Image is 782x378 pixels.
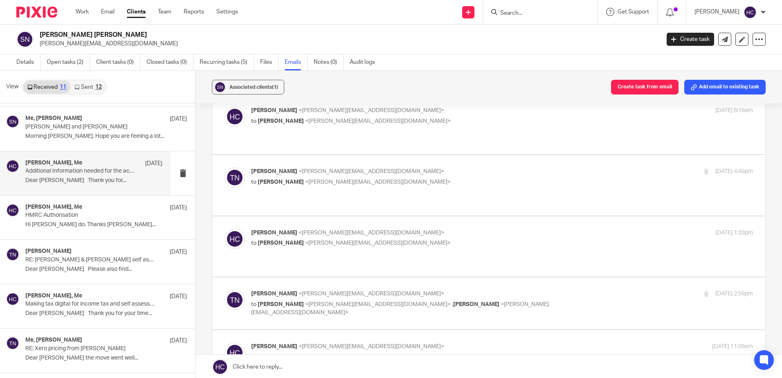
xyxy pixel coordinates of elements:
[212,80,284,94] button: Associated clients(1)
[6,248,19,261] img: svg%3E
[25,248,72,255] h4: [PERSON_NAME]
[744,6,757,19] img: svg%3E
[76,8,89,16] a: Work
[225,290,245,310] img: svg%3E
[25,337,82,344] h4: Me, [PERSON_NAME]
[299,344,444,349] span: <[PERSON_NAME][EMAIL_ADDRESS][DOMAIN_NAME]>
[314,54,344,70] a: Notes (0)
[25,345,155,352] p: RE: Xero pricing from [PERSON_NAME]
[299,169,444,174] span: <[PERSON_NAME][EMAIL_ADDRESS][DOMAIN_NAME]>
[101,368,163,374] a: [URL][DOMAIN_NAME]
[63,312,214,318] a: [PERSON_NAME][EMAIL_ADDRESS][DOMAIN_NAME]
[251,108,297,113] span: [PERSON_NAME]
[299,291,444,297] span: <[PERSON_NAME][EMAIL_ADDRESS][DOMAIN_NAME]>
[25,133,187,140] p: Morning [PERSON_NAME]. Hope you are feeling a lot...
[260,54,279,70] a: Files
[305,301,451,307] span: <[PERSON_NAME][EMAIL_ADDRESS][DOMAIN_NAME]>
[712,342,753,351] p: [DATE] 11:09am
[251,291,297,297] span: [PERSON_NAME]
[16,7,57,18] img: Pixie
[25,266,187,273] p: Dear [PERSON_NAME] Please also find...
[25,204,82,211] h4: [PERSON_NAME], Me
[60,84,66,90] div: 11
[170,248,187,256] p: [DATE]
[25,355,187,362] p: Dear [PERSON_NAME] the move went well...
[225,342,245,363] img: svg%3E
[16,31,34,48] img: svg%3E
[40,40,654,48] p: [PERSON_NAME][EMAIL_ADDRESS][DOMAIN_NAME]
[258,179,304,185] span: [PERSON_NAME]
[214,81,226,93] img: svg%3E
[305,179,451,185] span: <[PERSON_NAME][EMAIL_ADDRESS][DOMAIN_NAME]>
[715,229,753,237] p: [DATE] 1:33pm
[350,54,381,70] a: Audit logs
[170,337,187,345] p: [DATE]
[25,212,155,219] p: HMRC Authorisation
[305,240,451,246] span: <[PERSON_NAME][EMAIL_ADDRESS][DOMAIN_NAME]>
[25,124,155,130] p: [PERSON_NAME] and [PERSON_NAME]
[6,160,19,173] img: svg%3E
[251,179,256,185] span: to
[618,9,649,15] span: Get Support
[158,8,171,16] a: Team
[225,106,245,127] img: svg%3E
[251,230,297,236] span: [PERSON_NAME]
[145,160,162,168] p: [DATE]
[694,8,739,16] p: [PERSON_NAME]
[146,54,193,70] a: Closed tasks (0)
[96,54,140,70] a: Client tasks (0)
[305,118,451,124] span: <[PERSON_NAME][EMAIL_ADDRESS][DOMAIN_NAME]>
[225,167,245,188] img: svg%3E
[25,301,155,308] p: Making tax digital for income tax and self assessment (MTDITSA)
[272,85,278,90] span: (1)
[6,337,19,350] img: svg%3E
[251,118,256,124] span: to
[251,301,256,307] span: to
[25,221,187,228] p: Hi [PERSON_NAME] do. Thanks [PERSON_NAME]...
[95,84,102,90] div: 12
[715,167,753,176] p: [DATE] 4:46pm
[6,115,19,128] img: svg%3E
[6,204,19,217] img: svg%3E
[200,54,254,70] a: Recurring tasks (5)
[611,80,679,94] button: Create task from email
[25,160,82,166] h4: [PERSON_NAME], Me
[101,8,115,16] a: Email
[40,31,531,39] h2: [PERSON_NAME] [PERSON_NAME]
[251,344,297,349] span: [PERSON_NAME]
[225,229,245,249] img: svg%3E
[258,240,304,246] span: [PERSON_NAME]
[499,10,573,17] input: Search
[667,33,714,46] a: Create task
[16,54,40,70] a: Details
[229,85,278,90] span: Associated clients
[184,8,204,16] a: Reports
[101,287,163,293] a: [URL][DOMAIN_NAME]
[47,54,90,70] a: Open tasks (2)
[216,8,238,16] a: Settings
[715,106,753,115] p: [DATE] 8:16am
[170,115,187,123] p: [DATE]
[251,240,256,246] span: to
[23,81,70,94] a: Received11
[127,8,146,16] a: Clients
[453,301,499,307] span: [PERSON_NAME]
[258,118,304,124] span: [PERSON_NAME]
[251,169,297,174] span: [PERSON_NAME]
[285,54,308,70] a: Emails
[170,292,187,301] p: [DATE]
[25,115,82,122] h4: Me, [PERSON_NAME]
[299,108,444,113] span: <[PERSON_NAME][EMAIL_ADDRESS][DOMAIN_NAME]>
[6,83,18,91] span: View
[170,204,187,212] p: [DATE]
[715,290,753,298] p: [DATE] 2:56pm
[70,81,106,94] a: Sent12
[299,230,444,236] span: <[PERSON_NAME][EMAIL_ADDRESS][DOMAIN_NAME]>
[25,310,187,317] p: Dear [PERSON_NAME] Thank you for your time...
[52,67,62,73] sup: th of
[25,177,162,184] p: Dear [PERSON_NAME] Thank you for...
[276,312,427,318] a: [PERSON_NAME][EMAIL_ADDRESS][DOMAIN_NAME]
[72,295,222,301] a: [PERSON_NAME][EMAIL_ADDRESS][DOMAIN_NAME]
